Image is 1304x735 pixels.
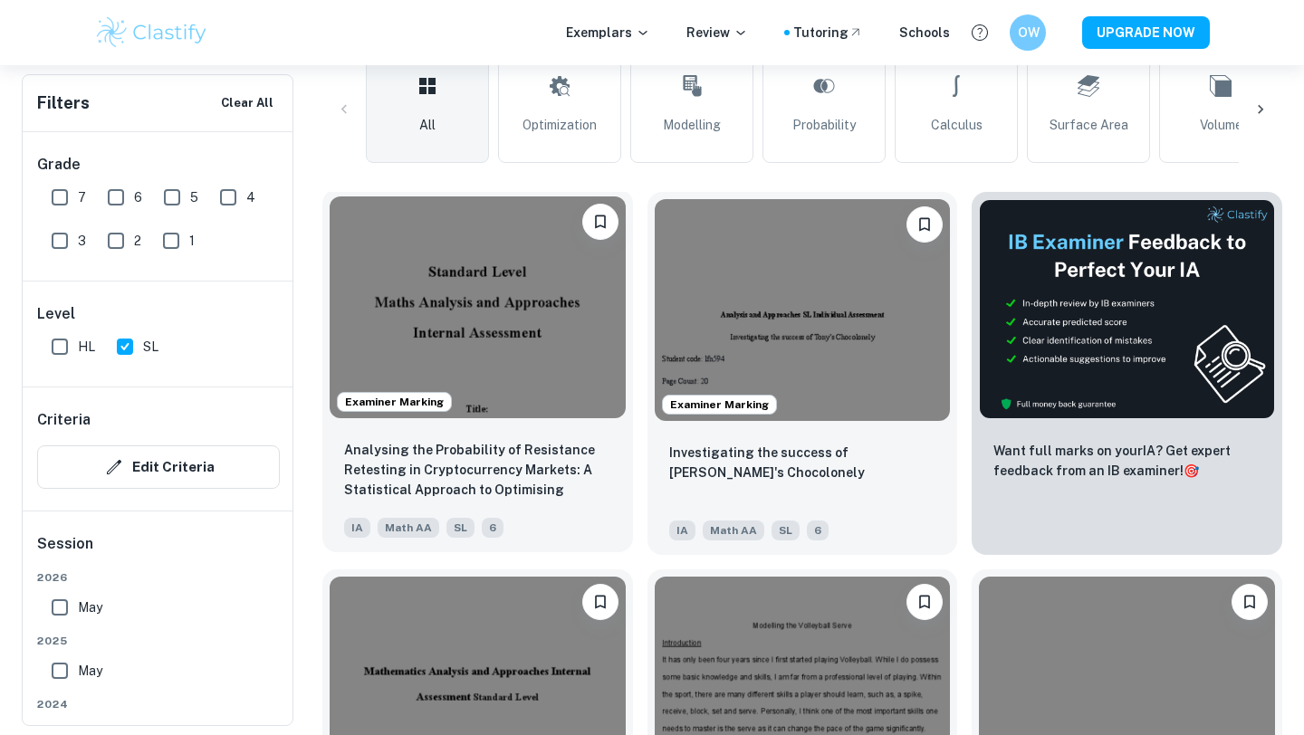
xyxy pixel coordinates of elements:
img: Math AA IA example thumbnail: Investigating the success of Tony's Choc [655,199,951,421]
span: 2026 [37,569,280,586]
span: Surface Area [1050,115,1128,135]
button: Bookmark [1232,584,1268,620]
span: 2025 [37,633,280,649]
button: Bookmark [906,206,943,243]
span: 6 [134,187,142,207]
span: All [419,115,436,135]
button: Bookmark [582,204,618,240]
span: IA [344,518,370,538]
span: Examiner Marking [663,396,776,413]
span: Examiner Marking [338,394,451,410]
span: Math AA [703,520,764,540]
button: UPGRADE NOW [1082,16,1210,49]
img: Math AA IA example thumbnail: Analysing the Probability of Resistance [330,196,626,418]
button: Edit Criteria [37,445,280,489]
h6: OW [1018,23,1039,43]
img: Clastify logo [94,14,209,51]
h6: Filters [37,91,90,116]
span: 2 [134,231,141,251]
span: May [78,597,102,617]
p: Analysing the Probability of Resistance Retesting in Cryptocurrency Markets: A Statistical Approa... [344,440,611,501]
button: OW [1010,14,1046,51]
span: 2024 [37,696,280,712]
span: HL [78,337,95,357]
span: Volume [1200,115,1242,135]
span: Modelling [663,115,721,135]
span: SL [446,518,475,538]
span: SL [772,520,800,540]
span: 6 [807,520,829,540]
span: 3 [78,231,86,251]
button: Bookmark [906,584,943,620]
h6: Criteria [37,409,91,431]
span: 5 [190,187,198,207]
a: ThumbnailWant full marks on yourIA? Get expert feedback from an IB examiner! [972,192,1282,555]
button: Bookmark [582,584,618,620]
p: Review [686,23,748,43]
span: 🎯 [1184,463,1199,478]
button: Clear All [216,90,278,117]
a: Examiner MarkingBookmarkAnalysing the Probability of Resistance Retesting in Cryptocurrency Marke... [322,192,633,555]
a: Examiner MarkingBookmarkInvestigating the success of Tony's ChocolonelyIAMath AASL6 [647,192,958,555]
button: Help and Feedback [964,17,995,48]
span: May [78,661,102,681]
span: 6 [482,518,503,538]
p: Investigating the success of Tony's Chocolonely [669,443,936,482]
span: Optimization [523,115,597,135]
a: Tutoring [793,23,863,43]
p: Exemplars [566,23,650,43]
span: 7 [78,187,86,207]
span: 4 [246,187,255,207]
span: 1 [189,231,195,251]
h6: Level [37,303,280,325]
span: IA [669,520,695,540]
a: Schools [899,23,950,43]
img: Thumbnail [979,199,1275,419]
p: Want full marks on your IA ? Get expert feedback from an IB examiner! [993,441,1261,481]
h6: Grade [37,154,280,176]
h6: Session [37,533,280,569]
span: SL [143,337,158,357]
span: Math AA [378,518,439,538]
span: Calculus [931,115,983,135]
span: Probability [792,115,856,135]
